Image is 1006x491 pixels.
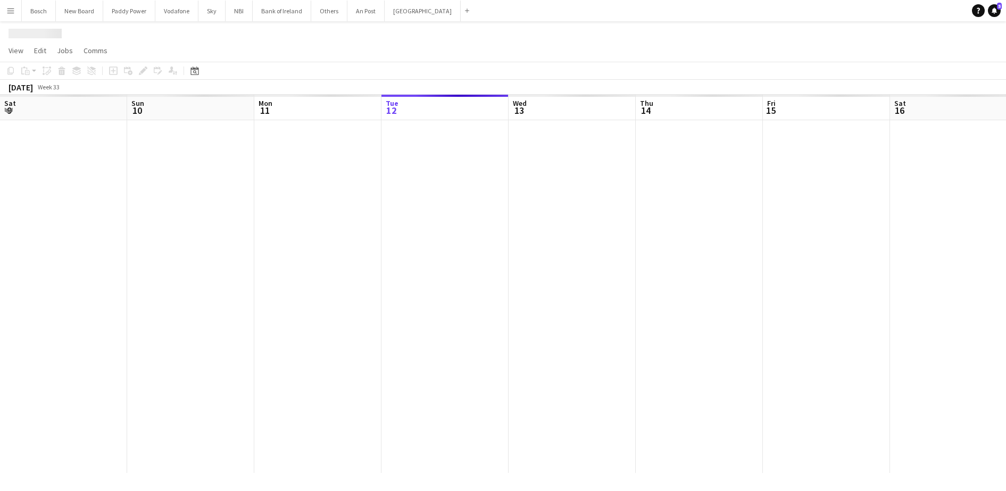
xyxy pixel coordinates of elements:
button: Others [311,1,347,21]
div: [DATE] [9,82,33,93]
button: New Board [56,1,103,21]
button: Bank of Ireland [253,1,311,21]
span: Jobs [57,46,73,55]
a: Jobs [53,44,77,57]
span: Mon [259,98,272,108]
span: Comms [84,46,107,55]
span: Week 33 [35,83,62,91]
span: 15 [766,104,776,116]
span: View [9,46,23,55]
a: 5 [988,4,1001,17]
a: View [4,44,28,57]
span: 9 [3,104,16,116]
span: Edit [34,46,46,55]
span: Sat [4,98,16,108]
button: Sky [198,1,226,21]
a: Comms [79,44,112,57]
span: 5 [997,3,1002,10]
button: Paddy Power [103,1,155,21]
button: NBI [226,1,253,21]
span: 11 [257,104,272,116]
span: 16 [893,104,906,116]
span: Thu [640,98,653,108]
a: Edit [30,44,51,57]
span: Tue [386,98,398,108]
button: [GEOGRAPHIC_DATA] [385,1,461,21]
span: Sat [894,98,906,108]
button: An Post [347,1,385,21]
button: Bosch [22,1,56,21]
span: 12 [384,104,398,116]
span: 14 [638,104,653,116]
span: 13 [511,104,527,116]
span: 10 [130,104,144,116]
span: Fri [767,98,776,108]
span: Sun [131,98,144,108]
span: Wed [513,98,527,108]
button: Vodafone [155,1,198,21]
